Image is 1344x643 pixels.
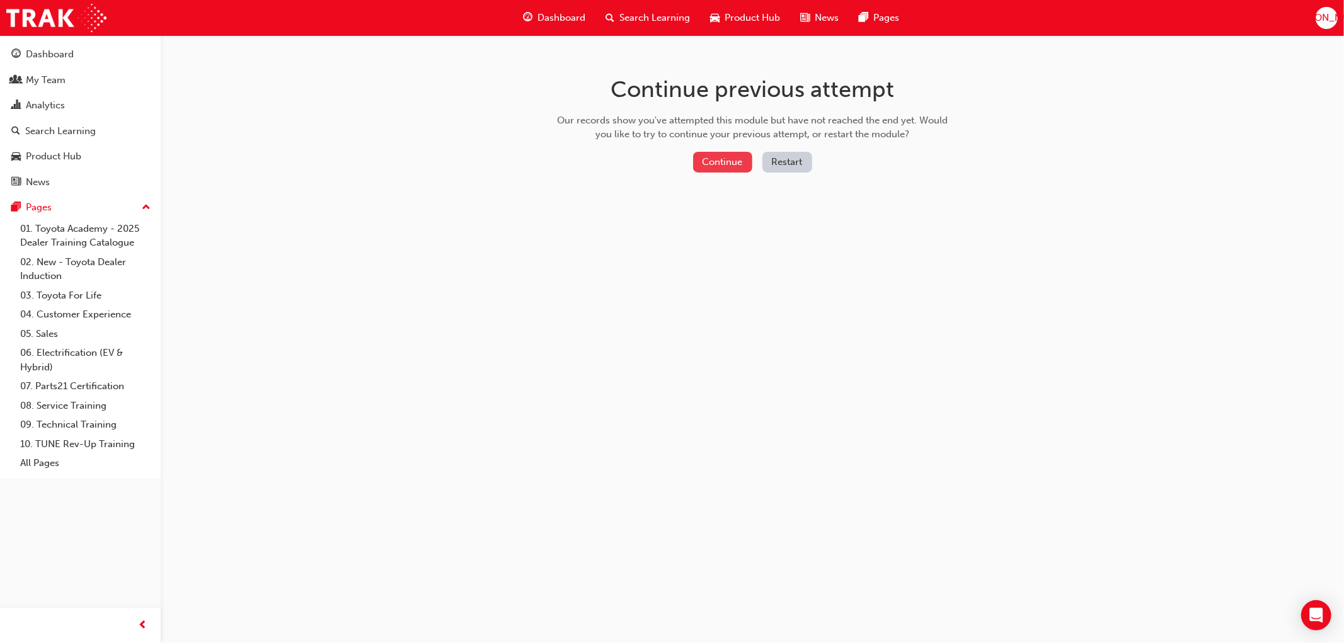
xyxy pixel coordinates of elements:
[5,40,156,196] button: DashboardMy TeamAnalyticsSearch LearningProduct HubNews
[15,219,156,253] a: 01. Toyota Academy - 2025 Dealer Training Catalogue
[15,453,156,473] a: All Pages
[513,5,595,31] a: guage-iconDashboard
[15,415,156,435] a: 09. Technical Training
[710,10,720,26] span: car-icon
[693,152,752,173] button: Continue
[553,113,952,142] div: Our records show you've attempted this module but have not reached the end yet. Would you like to...
[5,145,156,168] a: Product Hub
[1301,600,1331,630] div: Open Intercom Messenger
[5,94,156,117] a: Analytics
[619,11,690,25] span: Search Learning
[139,618,148,634] span: prev-icon
[815,11,839,25] span: News
[5,196,156,219] button: Pages
[849,5,909,31] a: pages-iconPages
[762,152,812,173] button: Restart
[15,435,156,454] a: 10. TUNE Rev-Up Training
[5,43,156,66] a: Dashboard
[15,343,156,377] a: 06. Electrification (EV & Hybrid)
[1316,7,1338,29] button: [PERSON_NAME]
[142,200,151,216] span: up-icon
[523,10,532,26] span: guage-icon
[15,396,156,416] a: 08. Service Training
[26,149,81,164] div: Product Hub
[5,171,156,194] a: News
[606,10,614,26] span: search-icon
[11,49,21,60] span: guage-icon
[11,177,21,188] span: news-icon
[5,69,156,92] a: My Team
[15,305,156,324] a: 04. Customer Experience
[15,253,156,286] a: 02. New - Toyota Dealer Induction
[11,126,20,137] span: search-icon
[25,124,96,139] div: Search Learning
[553,76,952,103] h1: Continue previous attempt
[15,324,156,344] a: 05. Sales
[11,151,21,162] span: car-icon
[873,11,899,25] span: Pages
[11,100,21,111] span: chart-icon
[11,202,21,213] span: pages-icon
[725,11,780,25] span: Product Hub
[700,5,790,31] a: car-iconProduct Hub
[26,47,74,62] div: Dashboard
[5,120,156,143] a: Search Learning
[595,5,700,31] a: search-iconSearch Learning
[26,98,65,113] div: Analytics
[26,200,52,215] div: Pages
[15,377,156,396] a: 07. Parts21 Certification
[537,11,585,25] span: Dashboard
[26,175,50,190] div: News
[26,73,66,88] div: My Team
[11,75,21,86] span: people-icon
[15,286,156,305] a: 03. Toyota For Life
[790,5,849,31] a: news-iconNews
[6,4,106,32] img: Trak
[859,10,868,26] span: pages-icon
[800,10,810,26] span: news-icon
